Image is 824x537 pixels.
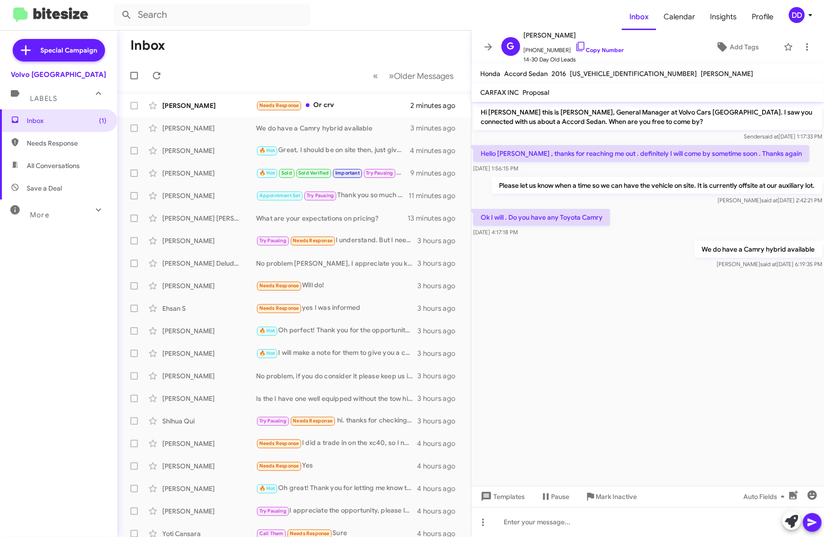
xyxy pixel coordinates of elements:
[473,229,518,236] span: [DATE] 4:17:18 PM
[162,191,256,200] div: [PERSON_NAME]
[259,238,287,244] span: Try Pausing
[523,88,550,97] span: Proposal
[27,184,62,193] span: Save a Deal
[162,506,256,516] div: [PERSON_NAME]
[471,488,533,505] button: Templates
[256,438,417,449] div: I did a trade in on the xc40, so I no longer have it.
[113,4,310,26] input: Search
[410,146,463,155] div: 4 minutes ago
[394,71,454,81] span: Older Messages
[368,66,384,85] button: Previous
[290,530,330,537] span: Needs Response
[256,100,411,111] div: Or crv
[259,305,299,311] span: Needs Response
[417,349,463,358] div: 3 hours ago
[256,460,417,471] div: Yes
[162,236,256,245] div: [PERSON_NAME]
[259,350,275,356] span: 🔥 Hot
[417,281,463,291] div: 3 hours ago
[162,123,256,133] div: [PERSON_NAME]
[505,69,548,78] span: Accord Sedan
[256,190,408,201] div: Thank you so much for the opportunity! We will definitely be in contact if we need anything addit...
[524,30,624,41] span: [PERSON_NAME]
[762,133,779,140] span: said at
[417,461,463,471] div: 4 hours ago
[162,101,256,110] div: [PERSON_NAME]
[259,440,299,446] span: Needs Response
[259,170,275,176] span: 🔥 Hot
[256,394,417,403] div: Is the I have one well equipped without the tow hitch that will be available in the next week! [U...
[162,146,256,155] div: [PERSON_NAME]
[656,3,703,31] a: Calendar
[293,418,333,424] span: Needs Response
[417,484,463,493] div: 4 hours ago
[701,69,754,78] span: [PERSON_NAME]
[162,394,256,403] div: [PERSON_NAME]
[162,281,256,291] div: [PERSON_NAME]
[256,168,411,178] div: Our sales team is not responsible for knowing what is going on with our technicians as they are o...
[408,214,463,223] div: 13 minutes ago
[256,325,417,336] div: Oh perfect! Thank you for the opportunity, I will relay the message to [PERSON_NAME]
[259,328,275,334] span: 🔥 Hot
[695,38,779,55] button: Add Tags
[256,483,417,494] div: Oh great! Thank you for letting me know that
[41,46,98,55] span: Special Campaign
[27,161,80,170] span: All Conversations
[27,116,106,125] span: Inbox
[744,3,781,31] a: Profile
[761,197,778,204] span: said at
[417,326,463,336] div: 3 hours ago
[760,261,777,268] span: said at
[622,3,656,31] a: Inbox
[417,506,463,516] div: 4 hours ago
[130,38,165,53] h1: Inbox
[256,145,410,156] div: Great, I should be on site then, just give our store a call and they will locate me
[256,235,417,246] div: I understand. But I need to have a reliable car at that price.
[30,94,57,103] span: Labels
[256,214,408,223] div: What are your expectations on pricing?
[473,104,823,130] p: Hi [PERSON_NAME] this is [PERSON_NAME], General Manager at Volvo Cars [GEOGRAPHIC_DATA]. I saw yo...
[259,418,287,424] span: Try Pausing
[575,46,624,54] a: Copy Number
[162,259,256,268] div: [PERSON_NAME] Deluda [PERSON_NAME]
[524,41,624,55] span: [PHONE_NUMBER]
[162,461,256,471] div: [PERSON_NAME]
[417,236,463,245] div: 3 hours ago
[417,304,463,313] div: 3 hours ago
[533,488,577,505] button: Pause
[259,283,299,289] span: Needs Response
[256,348,417,359] div: I will make a note for them to give you a call!
[596,488,637,505] span: Mark Inactive
[162,416,256,426] div: Shihua Qui
[256,280,417,291] div: Will do!
[298,170,329,176] span: Sold Verified
[368,66,460,85] nav: Page navigation example
[552,488,570,505] span: Pause
[744,133,822,140] span: Sender [DATE] 1:17:33 PM
[384,66,460,85] button: Next
[293,238,333,244] span: Needs Response
[281,170,292,176] span: Sold
[408,191,463,200] div: 11 minutes ago
[473,165,518,172] span: [DATE] 1:56:15 PM
[13,39,105,61] a: Special Campaign
[481,69,501,78] span: Honda
[259,463,299,469] span: Needs Response
[491,177,822,194] p: Please let us know when a time so we can have the vehicle on site. It is currently offsite at our...
[30,211,49,219] span: More
[730,38,759,55] span: Add Tags
[162,326,256,336] div: [PERSON_NAME]
[417,394,463,403] div: 3 hours ago
[162,214,256,223] div: [PERSON_NAME] [PERSON_NAME]
[717,261,822,268] span: [PERSON_NAME] [DATE] 6:19:35 PM
[473,145,809,162] p: Hello [PERSON_NAME] , thanks for reaching me out . definitely I will come by sometime soon . Than...
[781,7,814,23] button: DD
[524,55,624,64] span: 14-30 Day Old Leads
[162,304,256,313] div: Ehsan S
[11,70,106,79] div: Volvo [GEOGRAPHIC_DATA]
[577,488,645,505] button: Mark Inactive
[256,303,417,314] div: yes I was informed
[27,138,106,148] span: Needs Response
